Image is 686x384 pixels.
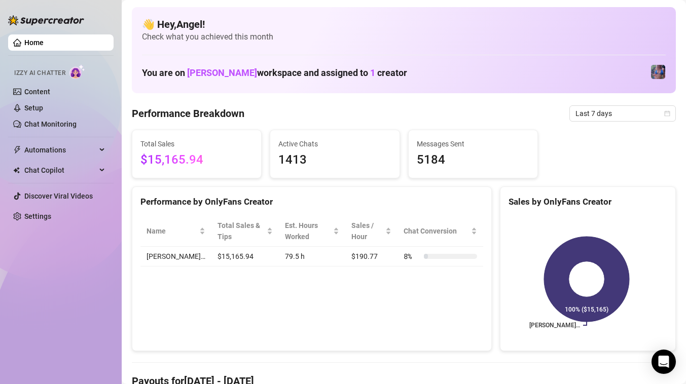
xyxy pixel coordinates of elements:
span: Izzy AI Chatter [14,68,65,78]
div: Sales by OnlyFans Creator [509,195,667,209]
a: Home [24,39,44,47]
span: Active Chats [278,138,391,149]
h4: 👋 Hey, Angel ! [142,17,666,31]
span: $15,165.94 [140,150,253,170]
th: Sales / Hour [345,216,398,247]
span: Name [147,225,197,237]
a: Content [24,88,50,96]
td: [PERSON_NAME]… [140,247,211,266]
span: Chat Conversion [404,225,469,237]
img: Chat Copilot [13,167,20,174]
h1: You are on workspace and assigned to creator [142,67,407,79]
div: Est. Hours Worked [285,220,331,242]
img: logo-BBDzfeDw.svg [8,15,84,25]
span: Messages Sent [417,138,529,149]
div: Open Intercom Messenger [652,350,676,374]
span: 5184 [417,150,529,170]
div: Performance by OnlyFans Creator [140,195,483,209]
span: Chat Copilot [24,162,96,178]
td: $190.77 [345,247,398,266]
td: 79.5 h [279,247,345,266]
span: Automations [24,142,96,158]
a: Setup [24,104,43,112]
span: Sales / Hour [351,220,383,242]
a: Chat Monitoring [24,120,77,128]
span: [PERSON_NAME] [187,67,257,78]
img: Jaylie [651,65,665,79]
span: calendar [664,110,670,117]
h4: Performance Breakdown [132,106,244,121]
span: Check what you achieved this month [142,31,666,43]
th: Name [140,216,211,247]
span: Total Sales & Tips [218,220,265,242]
span: Last 7 days [575,106,670,121]
a: Settings [24,212,51,220]
th: Total Sales & Tips [211,216,279,247]
text: [PERSON_NAME]… [529,322,580,329]
span: 1413 [278,150,391,170]
th: Chat Conversion [398,216,483,247]
img: AI Chatter [69,64,85,79]
span: thunderbolt [13,146,21,154]
span: 8 % [404,251,420,262]
td: $15,165.94 [211,247,279,266]
a: Discover Viral Videos [24,192,93,200]
span: Total Sales [140,138,253,149]
span: 1 [370,67,375,78]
